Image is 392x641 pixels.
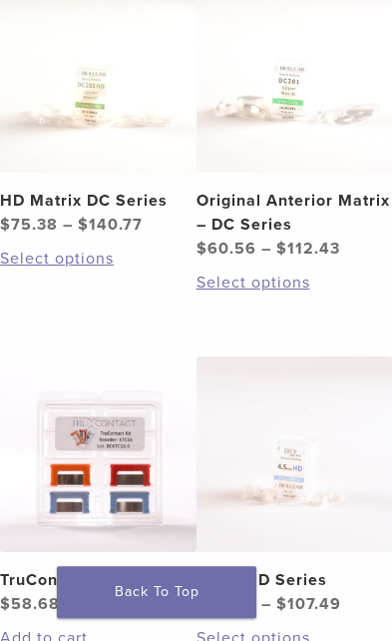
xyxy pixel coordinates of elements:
[57,566,256,618] a: Back To Top
[276,594,341,614] bdi: 107.49
[78,215,89,235] span: $
[196,239,207,259] span: $
[261,239,271,259] span: –
[276,239,340,259] bdi: 112.43
[261,594,271,614] span: –
[63,215,73,235] span: –
[196,239,256,259] bdi: 60.56
[78,215,143,235] bdi: 140.77
[276,594,287,614] span: $
[276,239,287,259] span: $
